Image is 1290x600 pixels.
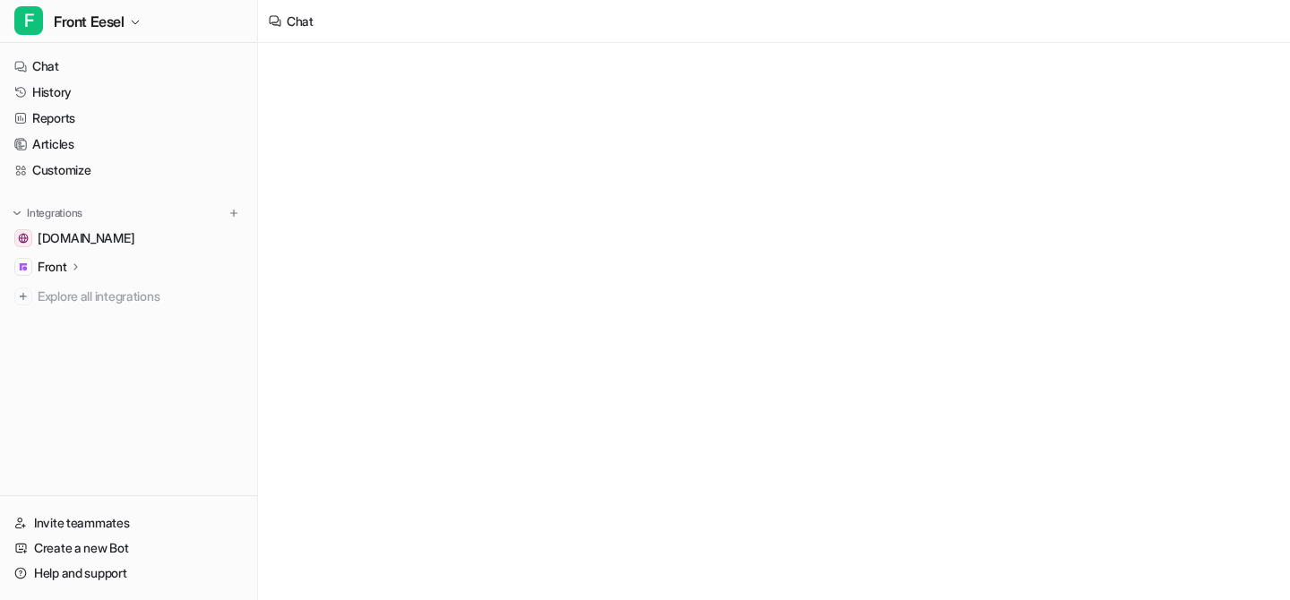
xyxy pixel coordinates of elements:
span: Explore all integrations [38,282,243,311]
span: [DOMAIN_NAME] [38,229,134,247]
a: sameerwasim.com[DOMAIN_NAME] [7,226,250,251]
div: Chat [287,12,314,30]
img: sameerwasim.com [18,233,29,244]
a: History [7,80,250,105]
img: menu_add.svg [228,207,240,219]
a: Chat [7,54,250,79]
img: Front [18,261,29,272]
img: expand menu [11,207,23,219]
img: explore all integrations [14,287,32,305]
span: F [14,6,43,35]
a: Explore all integrations [7,284,250,309]
button: Integrations [7,204,88,222]
a: Help and support [7,561,250,586]
a: Reports [7,106,250,131]
a: Invite teammates [7,510,250,536]
p: Integrations [27,206,82,220]
span: Front Eesel [54,9,125,34]
p: Front [38,258,67,276]
a: Customize [7,158,250,183]
a: Articles [7,132,250,157]
a: Create a new Bot [7,536,250,561]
